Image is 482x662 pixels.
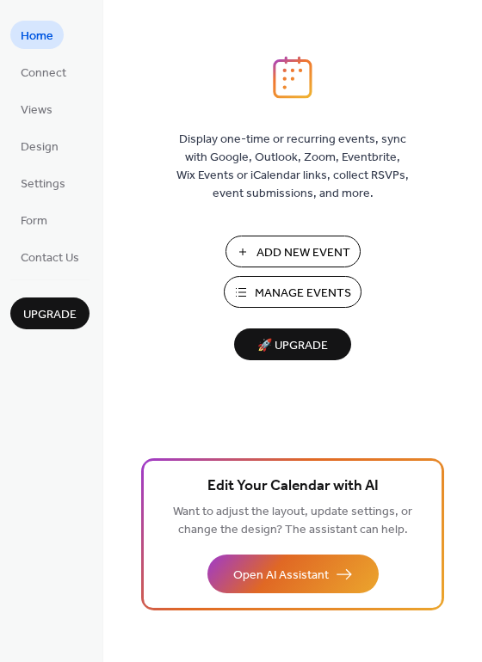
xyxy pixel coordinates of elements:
[10,132,69,160] a: Design
[10,21,64,49] a: Home
[255,285,351,303] span: Manage Events
[21,249,79,267] span: Contact Us
[23,306,77,324] span: Upgrade
[226,236,361,267] button: Add New Event
[21,64,66,83] span: Connect
[207,555,379,593] button: Open AI Assistant
[10,205,58,234] a: Form
[273,56,312,99] img: logo_icon.svg
[244,334,341,358] span: 🚀 Upgrade
[21,28,53,46] span: Home
[224,276,361,308] button: Manage Events
[21,212,47,230] span: Form
[10,58,77,86] a: Connect
[207,475,379,499] span: Edit Your Calendar with AI
[21,101,53,120] span: Views
[21,138,59,156] span: Design
[173,500,412,542] span: Want to adjust the layout, update settings, or change the design? The assistant can help.
[233,567,329,585] span: Open AI Assistant
[10,297,90,329] button: Upgrade
[10,242,90,271] a: Contact Us
[256,244,350,262] span: Add New Event
[10,169,76,197] a: Settings
[21,175,65,193] span: Settings
[176,131,409,203] span: Display one-time or recurring events, sync with Google, Outlook, Zoom, Eventbrite, Wix Events or ...
[234,328,351,360] button: 🚀 Upgrade
[10,95,63,123] a: Views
